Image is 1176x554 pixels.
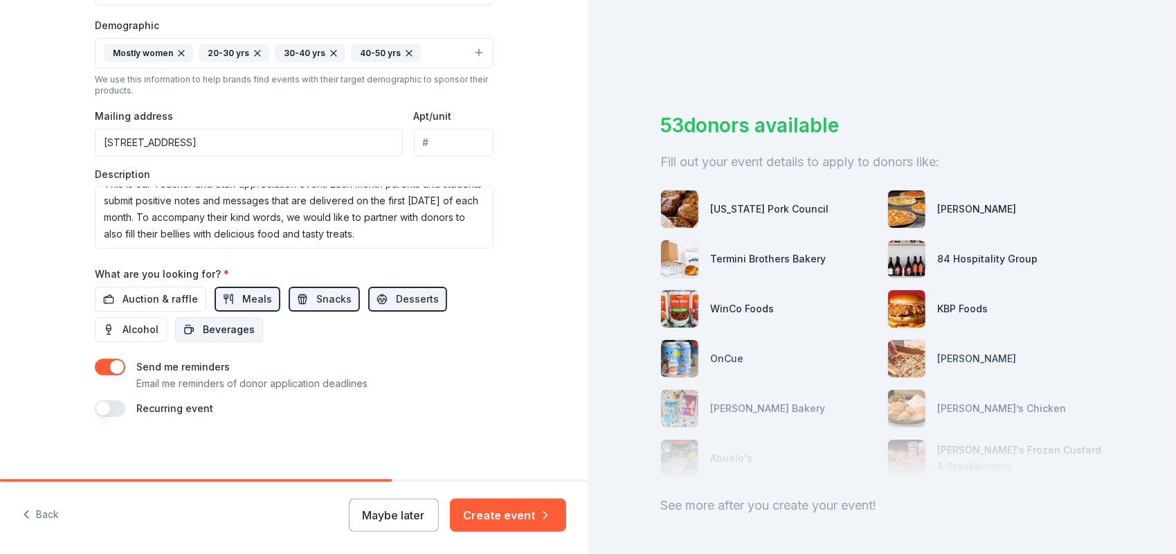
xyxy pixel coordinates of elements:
[937,251,1038,267] div: 84 Hospitality Group
[937,301,988,317] div: KBP Foods
[414,109,452,123] label: Apt/unit
[104,44,193,62] div: Mostly women
[414,129,494,157] input: #
[710,301,774,317] div: WinCo Foods
[660,151,1103,173] div: Fill out your event details to apply to donors like:
[136,375,368,392] p: Email me reminders of donor application deadlines
[215,287,280,312] button: Meals
[396,291,439,307] span: Desserts
[450,499,566,532] button: Create event
[95,19,159,33] label: Demographic
[199,44,269,62] div: 20-30 yrs
[95,38,494,69] button: Mostly women20-30 yrs30-40 yrs40-50 yrs
[888,190,925,228] img: photo for Mazzio's
[710,251,826,267] div: Termini Brothers Bakery
[95,186,494,249] textarea: This is our Teacher and Staff appreciation event. Each month parents and students submit positive...
[349,499,439,532] button: Maybe later
[661,240,698,278] img: photo for Termini Brothers Bakery
[937,201,1016,217] div: [PERSON_NAME]
[242,291,272,307] span: Meals
[289,287,360,312] button: Snacks
[175,317,263,342] button: Beverages
[660,494,1103,517] div: See more after you create your event!
[351,44,421,62] div: 40-50 yrs
[136,361,230,373] label: Send me reminders
[22,501,59,530] button: Back
[368,287,447,312] button: Desserts
[710,201,829,217] div: [US_STATE] Pork Council
[203,321,255,338] span: Beverages
[95,109,173,123] label: Mailing address
[95,317,167,342] button: Alcohol
[275,44,345,62] div: 30-40 yrs
[136,402,213,414] label: Recurring event
[888,240,925,278] img: photo for 84 Hospitality Group
[660,111,1103,140] div: 53 donors available
[316,291,352,307] span: Snacks
[123,291,198,307] span: Auction & raffle
[95,168,150,181] label: Description
[888,290,925,328] img: photo for KBP Foods
[95,287,206,312] button: Auction & raffle
[661,190,698,228] img: photo for Oklahoma Pork Council
[123,321,159,338] span: Alcohol
[95,129,403,157] input: Enter a US address
[661,290,698,328] img: photo for WinCo Foods
[95,267,229,281] label: What are you looking for?
[95,74,494,96] div: We use this information to help brands find events with their target demographic to sponsor their...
